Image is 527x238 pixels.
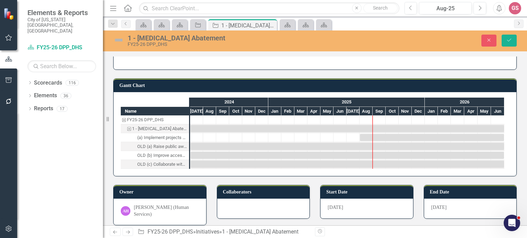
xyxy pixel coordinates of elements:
[139,2,399,14] input: Search ClearPoint...
[3,8,15,20] img: ClearPoint Strategy
[425,98,504,107] div: 2026
[221,21,275,30] div: 1 - [MEDICAL_DATA] Abatement
[121,124,189,133] div: 1 - Opioid Abatement
[121,124,189,133] div: Task: Start date: 2024-07-01 End date: 2026-06-30
[148,228,193,235] a: FY25-26 DPP_DHS
[373,107,386,116] div: Sep
[478,107,491,116] div: May
[121,115,189,124] div: Task: FY25-26 DPP_DHS Start date: 2024-07-01 End date: 2024-07-02
[294,107,307,116] div: Mar
[27,9,96,17] span: Elements & Reports
[119,189,203,195] h3: Owner
[430,189,513,195] h3: End Date
[203,107,216,116] div: Aug
[373,5,388,11] span: Search
[2,88,387,112] p: Regional Van: Continued communication took place between CoVB and Sentara on the terms of the MOU...
[121,160,189,169] div: OLD (c) Collaborate with stakeholders to implement strategies for the utilization of Opioid Abate...
[57,106,68,112] div: 17
[425,107,438,116] div: Jan
[137,133,187,142] div: (a) Implement projects and services to address [MEDICAL_DATA] awareness
[328,205,343,210] span: [DATE]
[196,228,219,235] a: Initiatives
[509,2,521,14] button: GS
[138,228,310,236] div: » »
[121,142,189,151] div: OLD (a) Raise public awareness of resources and services to address the Opioid Epidemic
[419,2,472,14] button: Aug-25
[190,152,504,159] div: Task: Start date: 2024-07-01 End date: 2026-06-30
[121,206,130,216] div: AH
[190,125,504,132] div: Task: Start date: 2024-07-01 End date: 2026-06-30
[347,107,360,116] div: Jul
[121,107,189,115] div: Name
[121,151,189,160] div: Task: Start date: 2024-07-01 End date: 2026-06-30
[190,161,504,168] div: Task: Start date: 2024-07-01 End date: 2026-06-30
[307,107,320,116] div: Apr
[113,35,124,46] img: Not Defined
[268,107,281,116] div: Jan
[132,124,187,133] div: 1 - [MEDICAL_DATA] Abatement
[320,107,333,116] div: May
[255,107,268,116] div: Dec
[222,228,298,235] div: 1 - [MEDICAL_DATA] Abatement
[137,142,187,151] div: OLD (a) Raise public awareness of resources and services to address the [MEDICAL_DATA] Epidemic
[326,189,410,195] h3: Start Date
[421,4,469,13] div: Aug-25
[431,205,447,210] span: [DATE]
[190,143,504,150] div: Task: Start date: 2024-07-01 End date: 2026-06-30
[412,107,425,116] div: Dec
[216,107,229,116] div: Sep
[121,160,189,169] div: Task: Start date: 2024-07-01 End date: 2026-06-30
[121,133,189,142] div: (a) Implement projects and services to address opioid awareness
[34,92,57,100] a: Elements
[127,115,164,124] div: FY25-26 DPP_DHS
[27,17,96,34] small: City of [US_STATE][GEOGRAPHIC_DATA], [GEOGRAPHIC_DATA]
[242,107,255,116] div: Nov
[268,98,425,107] div: 2025
[223,189,306,195] h3: Collaborators
[121,142,189,151] div: Task: Start date: 2024-07-01 End date: 2026-06-30
[491,107,504,116] div: Jun
[229,107,242,116] div: Oct
[27,44,96,52] a: FY25-26 DPP_DHS
[190,98,268,107] div: 2024
[360,107,373,116] div: Aug
[438,107,451,116] div: Feb
[128,42,337,47] div: FY25-26 DPP_DHS
[190,107,203,116] div: Jul
[66,80,79,86] div: 116
[134,204,199,218] div: [PERSON_NAME] (Human Services)
[386,107,399,116] div: Oct
[363,3,398,13] button: Search
[119,83,513,88] h3: Gantt Chart
[399,107,412,116] div: Nov
[464,107,478,116] div: Apr
[27,60,96,72] input: Search Below...
[34,105,53,113] a: Reports
[360,134,504,141] div: Task: Start date: 2025-08-01 End date: 2026-06-30
[60,93,71,99] div: 36
[128,34,337,42] div: 1 - [MEDICAL_DATA] Abatement
[137,160,187,169] div: OLD (c) Collaborate with stakeholders to implement strategies for the utilization of [MEDICAL_DAT...
[504,215,520,231] iframe: Intercom live chat
[451,107,464,116] div: Mar
[333,107,347,116] div: Jun
[137,151,187,160] div: OLD (b) Improve access to resources and services to combat the [MEDICAL_DATA] Epidemic
[121,133,189,142] div: Task: Start date: 2025-08-01 End date: 2026-06-30
[281,107,294,116] div: Feb
[121,115,189,124] div: FY25-26 DPP_DHS
[34,79,62,87] a: Scorecards
[121,151,189,160] div: OLD (b) Improve access to resources and services to combat the Opioid Epidemic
